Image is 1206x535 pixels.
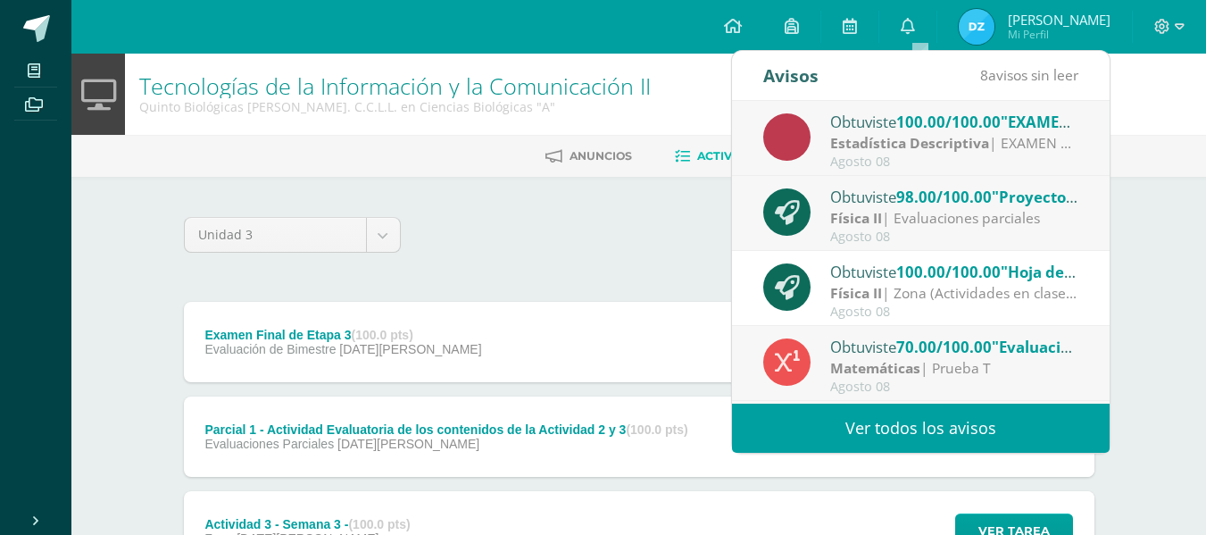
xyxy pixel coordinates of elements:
[139,98,651,115] div: Quinto Biológicas Bach. C.C.L.L. en Ciencias Biológicas 'A'
[896,112,1001,132] span: 100.00/100.00
[980,65,1078,85] span: avisos sin leer
[352,328,413,342] strong: (100.0 pts)
[732,404,1110,453] a: Ver todos los avisos
[980,65,988,85] span: 8
[830,358,1078,379] div: | Prueba T
[204,437,334,451] span: Evaluaciones Parciales
[545,142,632,171] a: Anuncios
[896,337,992,357] span: 70.00/100.00
[830,185,1078,208] div: Obtuviste en
[830,358,920,378] strong: Matemáticas
[337,437,479,451] span: [DATE][PERSON_NAME]
[348,517,410,531] strong: (100.0 pts)
[204,517,410,531] div: Actividad 3 - Semana 3 -
[198,218,353,252] span: Unidad 3
[896,262,1001,282] span: 100.00/100.00
[139,73,651,98] h1: Tecnologías de la Información y la Comunicación II
[675,142,776,171] a: Actividades
[830,155,1078,170] div: Agosto 08
[830,133,1078,154] div: | EXAMEN CORTO 1 Y 2 III UNIDAD
[896,187,992,207] span: 98.00/100.00
[339,342,481,356] span: [DATE][PERSON_NAME]
[185,218,400,252] a: Unidad 3
[204,422,687,437] div: Parcial 1 - Actividad Evaluatoria de los contenidos de la Actividad 2 y 3
[626,422,687,437] strong: (100.0 pts)
[830,230,1078,245] div: Agosto 08
[830,110,1078,133] div: Obtuviste en
[830,208,1078,229] div: | Evaluaciones parciales
[1008,27,1110,42] span: Mi Perfil
[830,380,1078,395] div: Agosto 08
[1008,11,1110,29] span: [PERSON_NAME]
[1001,112,1146,132] span: "EXAMEN CORTO 2"
[830,208,882,228] strong: Física II
[204,342,336,356] span: Evaluación de Bimestre
[830,283,1078,304] div: | Zona (Actividades en clase y tareas)
[830,283,882,303] strong: Física II
[830,133,989,153] strong: Estadística Descriptiva
[959,9,994,45] img: aa37a237ab7c3e9635b155f3019b00ed.png
[763,51,819,100] div: Avisos
[830,305,1078,320] div: Agosto 08
[830,260,1078,283] div: Obtuviste en
[139,71,651,101] a: Tecnologías de la Información y la Comunicación II
[830,335,1078,358] div: Obtuviste en
[204,328,481,342] div: Examen Final de Etapa 3
[697,149,776,163] span: Actividades
[570,149,632,163] span: Anuncios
